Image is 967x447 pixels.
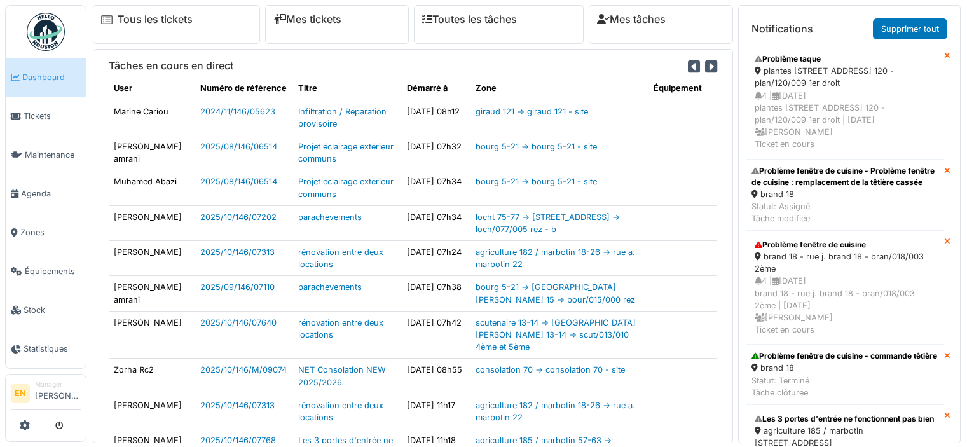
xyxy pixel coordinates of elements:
a: Dashboard [6,58,86,97]
a: Projet éclairage extérieur communs [298,177,394,198]
li: EN [11,384,30,403]
a: 2025/10/146/M/09074 [200,365,287,375]
th: Numéro de référence [195,77,293,100]
td: [PERSON_NAME] [109,205,195,240]
a: Problème taque plantes [STREET_ADDRESS] 120 - plan/120/009 1er droit 4 |[DATE]plantes [STREET_ADD... [746,45,944,159]
td: [DATE] 07h32 [402,135,470,170]
li: [PERSON_NAME] [35,380,81,407]
a: Problème fenêtre de cuisine brand 18 - rue j. brand 18 - bran/018/003 2ème 4 |[DATE]brand 18 - ru... [746,230,944,345]
a: scutenaire 13-14 -> [GEOGRAPHIC_DATA][PERSON_NAME] 13-14 -> scut/013/010 4ème et 5ème [476,318,636,352]
a: parachèvements [298,282,362,292]
div: Problème taque [755,53,936,65]
a: 2025/10/146/07640 [200,318,277,327]
td: [PERSON_NAME] [109,311,195,359]
a: agriculture 182 / marbotin 18-26 -> rue a. marbotin 22 [476,247,635,269]
a: Problème fenêtre de cuisine - Problème fenêtre de cuisine : remplacement de la têtière cassée bra... [746,160,944,231]
a: Mes tickets [273,13,341,25]
td: Muhamed Abazi [109,170,195,205]
div: Statut: Assigné Tâche modifiée [751,200,939,224]
h6: Notifications [751,23,813,35]
a: Toutes les tâches [422,13,517,25]
a: Stock [6,291,86,329]
a: Zones [6,213,86,252]
a: 2024/11/146/05623 [200,107,275,116]
a: bourg 5-21 -> bourg 5-21 - site [476,177,597,186]
span: Dashboard [22,71,81,83]
a: Tous les tickets [118,13,193,25]
a: Maintenance [6,135,86,174]
a: Problème fenêtre de cuisine - commande têtière brand 18 Statut: TerminéTâche clôturée [746,345,944,404]
h6: Tâches en cours en direct [109,60,233,72]
a: NET Consolation NEW 2025/2026 [298,365,386,387]
span: Équipements [25,265,81,277]
a: Équipements [6,252,86,291]
td: [DATE] 07h34 [402,205,470,240]
a: 2025/08/146/06514 [200,142,277,151]
div: 4 | [DATE] plantes [STREET_ADDRESS] 120 - plan/120/009 1er droit | [DATE] [PERSON_NAME] Ticket en... [755,90,936,151]
span: Tickets [24,110,81,122]
a: consolation 70 -> consolation 70 - site [476,365,625,375]
span: translation missing: fr.shared.user [114,83,132,93]
td: Marine Cariou [109,100,195,135]
a: 2025/09/146/07110 [200,282,275,292]
a: Infiltration / Réparation provisoire [298,107,387,128]
a: Statistiques [6,329,86,368]
div: Manager [35,380,81,389]
th: Titre [293,77,402,100]
span: Agenda [21,188,81,200]
div: Les 3 portes d'entrée ne fonctionnent pas bien [755,413,936,425]
a: rénovation entre deux locations [298,318,383,340]
td: [DATE] 07h34 [402,170,470,205]
a: 2025/10/146/07768 [200,436,276,445]
a: giraud 121 -> giraud 121 - site [476,107,588,116]
a: 2025/10/146/07313 [200,401,275,410]
td: [DATE] 08h55 [402,359,470,394]
td: [DATE] 11h17 [402,394,470,429]
a: bourg 5-21 -> [GEOGRAPHIC_DATA][PERSON_NAME] 15 -> bour/015/000 rez [476,282,635,304]
div: brand 18 [751,188,939,200]
span: Statistiques [24,343,81,355]
img: Badge_color-CXgf-gQk.svg [27,13,65,51]
td: [PERSON_NAME] [109,241,195,276]
th: Équipement [648,77,717,100]
div: 4 | [DATE] brand 18 - rue j. brand 18 - bran/018/003 2ème | [DATE] [PERSON_NAME] Ticket en cours [755,275,936,336]
div: plantes [STREET_ADDRESS] 120 - plan/120/009 1er droit [755,65,936,89]
th: Zone [470,77,648,100]
a: bourg 5-21 -> bourg 5-21 - site [476,142,597,151]
div: Problème fenêtre de cuisine - commande têtière [751,350,937,362]
div: brand 18 [751,362,937,374]
div: Problème fenêtre de cuisine - Problème fenêtre de cuisine : remplacement de la têtière cassée [751,165,939,188]
td: [PERSON_NAME] amrani [109,276,195,311]
span: Maintenance [25,149,81,161]
a: Mes tâches [597,13,666,25]
a: agriculture 182 / marbotin 18-26 -> rue a. marbotin 22 [476,401,635,422]
a: rénovation entre deux locations [298,401,383,422]
a: Projet éclairage extérieur communs [298,142,394,163]
a: 2025/10/146/07313 [200,247,275,257]
a: Agenda [6,174,86,213]
td: Zorha Rc2 [109,359,195,394]
td: [PERSON_NAME] amrani [109,135,195,170]
a: parachèvements [298,212,362,222]
td: [DATE] 07h24 [402,241,470,276]
div: Statut: Terminé Tâche clôturée [751,375,937,399]
div: Problème fenêtre de cuisine [755,239,936,251]
td: [DATE] 07h38 [402,276,470,311]
a: locht 75-77 -> [STREET_ADDRESS] -> loch/077/005 rez - b [476,212,620,234]
span: Zones [20,226,81,238]
a: EN Manager[PERSON_NAME] [11,380,81,410]
a: 2025/10/146/07202 [200,212,277,222]
td: [DATE] 07h42 [402,311,470,359]
a: rénovation entre deux locations [298,247,383,269]
td: [DATE] 08h12 [402,100,470,135]
a: Supprimer tout [873,18,947,39]
td: [PERSON_NAME] [109,394,195,429]
a: 2025/08/146/06514 [200,177,277,186]
div: brand 18 - rue j. brand 18 - bran/018/003 2ème [755,251,936,275]
th: Démarré à [402,77,470,100]
a: Tickets [6,97,86,135]
span: Stock [24,304,81,316]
